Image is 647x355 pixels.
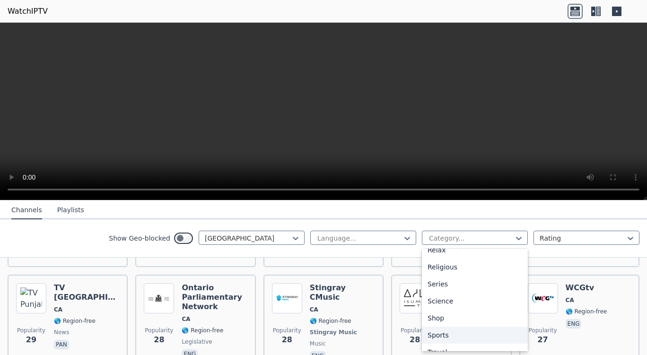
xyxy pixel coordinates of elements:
[16,283,46,313] img: TV Punjab
[109,234,170,243] label: Show Geo-blocked
[182,315,190,323] span: CA
[57,201,84,219] button: Playlists
[310,340,326,347] span: music
[566,308,607,315] span: 🌎 Region-free
[422,310,528,327] div: Shop
[529,327,557,334] span: Popularity
[566,283,607,293] h6: WCGtv
[17,327,45,334] span: Popularity
[182,283,247,312] h6: Ontario Parliamentary Network
[273,327,301,334] span: Popularity
[26,334,36,346] span: 29
[422,276,528,293] div: Series
[54,329,69,336] span: news
[422,327,528,344] div: Sports
[182,338,212,346] span: legislative
[566,296,574,304] span: CA
[566,319,582,329] p: eng
[528,283,558,313] img: WCGtv
[154,334,164,346] span: 28
[282,334,292,346] span: 28
[310,317,351,325] span: 🌎 Region-free
[54,306,62,313] span: CA
[410,334,420,346] span: 28
[310,329,357,336] span: Stingray Music
[400,283,430,313] img: Uvagut TV
[422,259,528,276] div: Religious
[145,327,173,334] span: Popularity
[422,293,528,310] div: Science
[537,334,548,346] span: 27
[272,283,302,313] img: Stingray CMusic
[310,306,318,313] span: CA
[422,242,528,259] div: Relax
[182,327,223,334] span: 🌎 Region-free
[54,317,96,325] span: 🌎 Region-free
[310,283,375,302] h6: Stingray CMusic
[11,201,42,219] button: Channels
[54,283,119,302] h6: TV [GEOGRAPHIC_DATA]
[144,283,174,313] img: Ontario Parliamentary Network
[401,327,429,334] span: Popularity
[8,6,48,17] a: WatchIPTV
[54,340,69,349] p: pan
